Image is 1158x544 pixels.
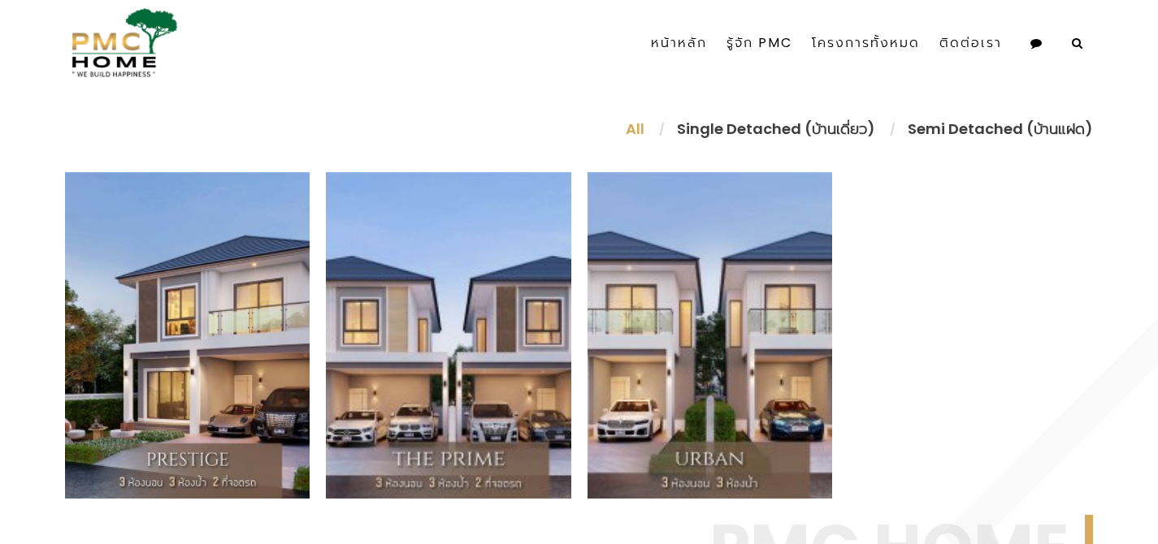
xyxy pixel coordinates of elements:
[661,118,891,140] li: Single Detached (บ้านเดี่ยว)
[641,6,717,80] a: หน้าหลัก
[930,6,1012,80] a: ติดต่อเรา
[891,118,1093,140] li: Semi Detached (บ้านแฝด)
[609,118,661,140] li: All
[717,6,802,80] a: รู้จัก PMC
[802,6,930,80] a: โครงการทั้งหมด
[65,8,178,77] img: pmc-logo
